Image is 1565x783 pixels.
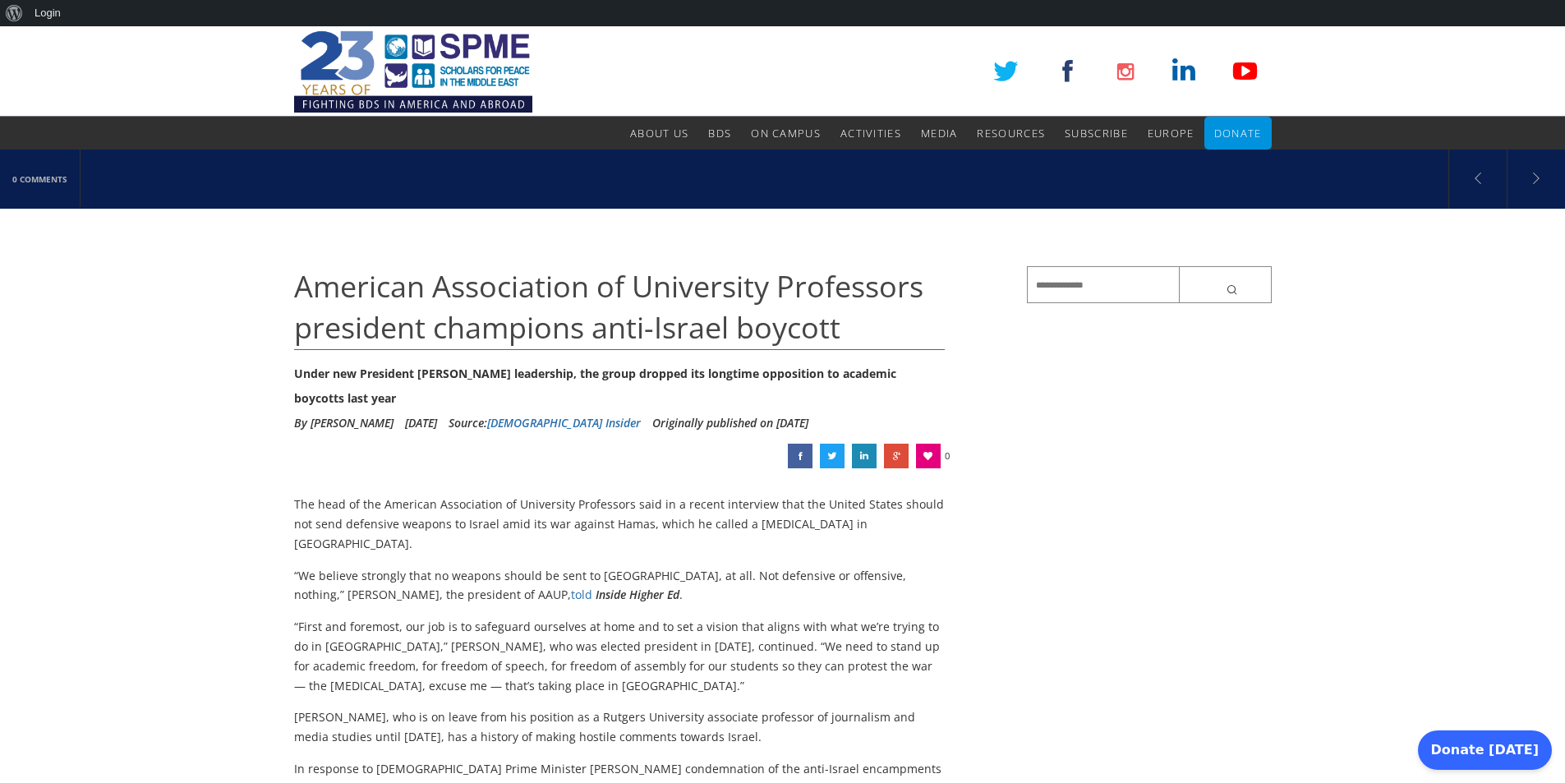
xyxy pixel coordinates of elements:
[977,126,1045,140] span: Resources
[652,411,808,435] li: Originally published on [DATE]
[840,126,901,140] span: Activities
[449,411,641,435] div: Source:
[294,617,946,695] p: “First and foremost, our job is to safeguard ourselves at home and to set a vision that aligns wi...
[630,117,688,150] a: About Us
[487,415,641,431] a: [DEMOGRAPHIC_DATA] Insider
[820,444,845,468] a: American Association of University Professors president champions anti-Israel boycott
[884,444,909,468] a: American Association of University Professors president champions anti-Israel boycott
[294,707,946,747] p: [PERSON_NAME], who is on leave from his position as a Rutgers University associate professor of j...
[1065,126,1128,140] span: Subscribe
[921,117,958,150] a: Media
[708,126,731,140] span: BDS
[294,26,532,117] img: SPME
[751,126,821,140] span: On Campus
[294,362,946,411] div: Under new President [PERSON_NAME] leadership, the group dropped its longtime opposition to academ...
[945,444,950,468] span: 0
[840,117,901,150] a: Activities
[1214,126,1262,140] span: Donate
[1148,117,1194,150] a: Europe
[977,117,1045,150] a: Resources
[1148,126,1194,140] span: Europe
[405,411,437,435] li: [DATE]
[852,444,877,468] a: American Association of University Professors president champions anti-Israel boycott
[1214,117,1262,150] a: Donate
[294,566,946,606] p: “We believe strongly that no weapons should be sent to [GEOGRAPHIC_DATA], at all. Not defensive o...
[630,126,688,140] span: About Us
[1065,117,1128,150] a: Subscribe
[751,117,821,150] a: On Campus
[294,266,923,348] span: American Association of University Professors president champions anti-Israel boycott
[596,587,679,602] em: Inside Higher Ed
[571,587,592,602] a: told
[788,444,812,468] a: American Association of University Professors president champions anti-Israel boycott
[708,117,731,150] a: BDS
[294,495,946,553] p: The head of the American Association of University Professors said in a recent interview that the...
[294,411,394,435] li: By [PERSON_NAME]
[921,126,958,140] span: Media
